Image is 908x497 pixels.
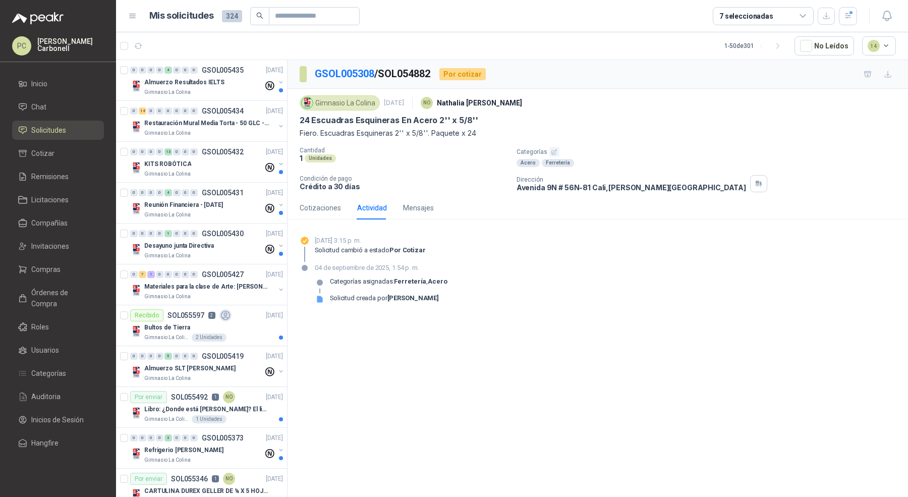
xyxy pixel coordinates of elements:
button: 14 [862,36,896,56]
strong: Por cotizar [389,246,426,254]
p: [PERSON_NAME] Carbonell [37,38,104,52]
p: GSOL005419 [202,353,244,360]
div: 0 [130,189,138,196]
div: 0 [173,353,181,360]
p: Refrigerio [PERSON_NAME] [144,446,223,455]
div: 0 [182,434,189,441]
div: 0 [190,148,198,155]
p: Crédito a 30 días [300,182,508,191]
div: Gimnasio La Colina [300,95,380,111]
div: 0 [147,67,155,74]
a: Compañías [12,213,104,233]
div: 0 [139,67,146,74]
a: 0 0 0 0 3 0 0 0 GSOL005373[DATE] Company LogoRefrigerio [PERSON_NAME]Gimnasio La Colina [130,432,285,464]
div: 1 [164,230,172,237]
a: Cotizar [12,144,104,163]
a: Usuarios [12,341,104,360]
div: Mensajes [403,202,434,213]
span: Categorías [31,368,66,379]
div: 0 [190,107,198,115]
span: Órdenes de Compra [31,287,94,309]
div: 0 [130,434,138,441]
div: 0 [182,271,189,278]
div: 0 [147,230,155,237]
p: SOL055597 [167,312,204,319]
p: Gimnasio La Colina [144,334,190,342]
p: Almuerzo Resultados IELTS [144,78,224,87]
p: 24 Escuadras Esquineras En Acero 2'' x 5/8'' [300,115,478,126]
span: Compañías [31,217,68,229]
p: Libro: ¿Donde está [PERSON_NAME]? El libro mágico. Autor: [PERSON_NAME] [144,405,270,414]
p: 1 [212,475,219,482]
span: Usuarios [31,345,59,356]
p: Reunión Financiera - [DATE] [144,200,223,210]
p: 2 [208,312,215,319]
div: 0 [173,148,181,155]
span: Solicitudes [31,125,66,136]
span: Inicio [31,78,47,89]
div: 0 [182,189,189,196]
p: Gimnasio La Colina [144,211,191,219]
p: Gimnasio La Colina [144,88,191,96]
div: 0 [130,353,138,360]
img: Company Logo [130,121,142,133]
p: Bultos de Tierra [144,323,190,333]
p: GSOL005427 [202,271,244,278]
span: Roles [31,321,49,333]
div: 5 [164,353,172,360]
span: Cotizar [31,148,54,159]
span: search [256,12,263,19]
a: 0 0 0 0 1 0 0 0 GSOL005430[DATE] Company LogoDesayuno junta DirectivaGimnasio La Colina [130,228,285,260]
p: [DATE] [266,66,283,75]
div: Por cotizar [439,68,486,80]
img: Company Logo [130,325,142,338]
a: Remisiones [12,167,104,186]
p: GSOL005432 [202,148,244,155]
p: Nathalia [PERSON_NAME] [437,97,522,108]
div: 0 [182,230,189,237]
div: 0 [164,107,172,115]
a: 0 14 0 0 0 0 0 0 GSOL005434[DATE] Company LogoRestauración Mural Media Torta - 50 GLC - URGENTEGi... [130,105,285,137]
p: [DATE] [384,98,404,108]
img: Company Logo [130,285,142,297]
p: Gimnasio La Colina [144,293,191,301]
p: SOL055492 [171,394,208,401]
div: 0 [182,107,189,115]
div: Recibido [130,309,163,321]
span: Inicios de Sesión [31,414,84,425]
span: 324 [222,10,242,22]
a: Por enviarSOL0554921NO[DATE] Company LogoLibro: ¿Donde está [PERSON_NAME]? El libro mágico. Autor... [116,387,287,428]
p: [DATE] [266,270,283,280]
span: Auditoria [31,391,61,402]
a: Órdenes de Compra [12,283,104,313]
div: 0 [130,107,138,115]
div: 7 [139,271,146,278]
a: Categorías [12,364,104,383]
p: GSOL005430 [202,230,244,237]
div: 0 [139,148,146,155]
a: Chat [12,97,104,117]
div: 13 [164,148,172,155]
div: 3 [164,434,172,441]
p: 1 [212,394,219,401]
p: [DATE] [266,393,283,402]
span: Chat [31,101,46,113]
a: GSOL005308 [315,68,374,80]
div: 0 [147,148,155,155]
div: 0 [130,67,138,74]
div: 4 [164,189,172,196]
img: Company Logo [302,97,313,108]
p: [DATE] 3:15 p. m. [315,236,426,246]
div: 0 [139,353,146,360]
p: [DATE] [266,106,283,116]
a: 0 0 0 0 5 0 0 0 GSOL005419[DATE] Company LogoAlmuerzo SLT [PERSON_NAME]Gimnasio La Colina [130,350,285,382]
a: RecibidoSOL0555972[DATE] Company LogoBultos de TierraGimnasio La Colina2 Unidades [116,305,287,346]
div: 0 [190,189,198,196]
div: Unidades [305,154,336,162]
strong: Ferretería [394,278,426,285]
div: Actividad [357,202,387,213]
a: Roles [12,317,104,337]
p: Categorías asignadas: , [330,278,447,286]
div: 1 [147,271,155,278]
div: Cotizaciones [300,202,341,213]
